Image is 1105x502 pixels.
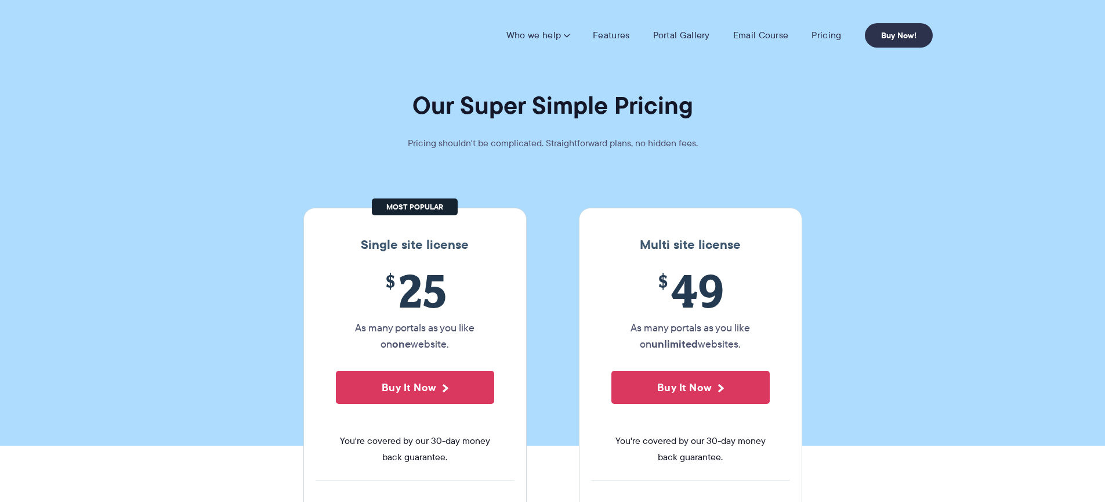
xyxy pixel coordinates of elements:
p: Pricing shouldn't be complicated. Straightforward plans, no hidden fees. [379,135,727,151]
p: As many portals as you like on websites. [611,320,770,352]
a: Email Course [733,30,789,41]
button: Buy It Now [336,371,494,404]
span: You're covered by our 30-day money back guarantee. [336,433,494,465]
a: Portal Gallery [653,30,710,41]
a: Buy Now! [865,23,933,48]
a: Pricing [811,30,841,41]
span: 49 [611,264,770,317]
a: Who we help [506,30,570,41]
h3: Single site license [316,237,515,252]
a: Features [593,30,629,41]
p: As many portals as you like on website. [336,320,494,352]
button: Buy It Now [611,371,770,404]
span: 25 [336,264,494,317]
h3: Multi site license [591,237,790,252]
span: You're covered by our 30-day money back guarantee. [611,433,770,465]
strong: one [392,336,411,352]
strong: unlimited [651,336,698,352]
